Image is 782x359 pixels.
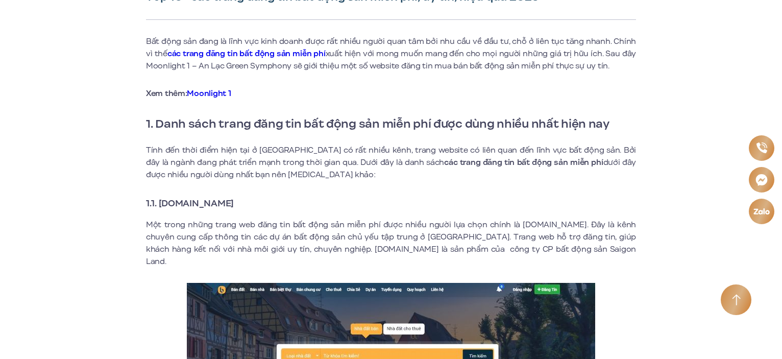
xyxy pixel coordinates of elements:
strong: 1. Danh sách trang đăng tin bất động sản miễn phí được dùng nhiều nhất hiện nay [146,115,609,132]
img: Arrow icon [732,294,741,306]
img: Messenger icon [755,174,768,186]
p: Tính đến thời điểm hiện tại ở [GEOGRAPHIC_DATA] có rất nhiều kênh, trang website có liên quan đến... [146,144,636,181]
p: Bất động sản đang là lĩnh vực kinh doanh được rất nhiều người quan tâm bởi nhu cầu về đầu tư, chỗ... [146,35,636,72]
strong: Xem thêm: [146,88,231,99]
img: Phone icon [756,142,767,153]
img: Zalo icon [753,208,770,214]
a: các trang đăng tin bất động sản miễn phí [167,48,326,59]
strong: các trang đăng tin bất động sản miễn phí [444,157,603,168]
strong: 1.1. [DOMAIN_NAME] [146,197,234,210]
p: Một trong những trang web đăng tin bất động sản miễn phí được nhiều người lựa chọn chính là [DOMA... [146,219,636,268]
a: Moonlight 1 [187,88,231,99]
